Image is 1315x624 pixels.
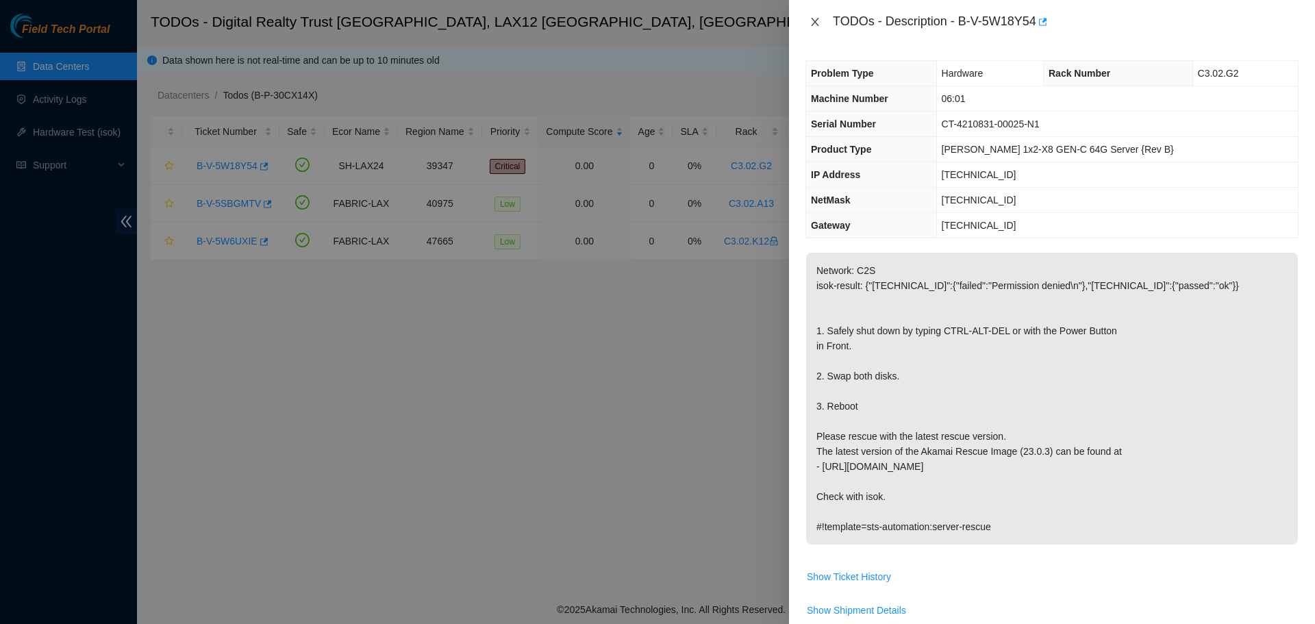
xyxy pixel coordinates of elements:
span: IP Address [811,169,860,180]
span: [TECHNICAL_ID] [942,220,1016,231]
span: Rack Number [1049,68,1110,79]
span: 06:01 [942,93,966,104]
span: CT-4210831-00025-N1 [942,118,1040,129]
span: Problem Type [811,68,874,79]
span: [PERSON_NAME] 1x2-X8 GEN-C 64G Server {Rev B} [942,144,1174,155]
span: C3.02.G2 [1198,68,1239,79]
span: close [810,16,821,27]
span: [TECHNICAL_ID] [942,169,1016,180]
span: Gateway [811,220,851,231]
span: NetMask [811,195,851,205]
span: [TECHNICAL_ID] [942,195,1016,205]
button: Close [805,16,825,29]
span: Serial Number [811,118,876,129]
button: Show Shipment Details [806,599,907,621]
span: Show Shipment Details [807,603,906,618]
button: Show Ticket History [806,566,892,588]
span: Product Type [811,144,871,155]
span: Machine Number [811,93,888,104]
span: Hardware [942,68,984,79]
p: Network: C2S isok-result: {"[TECHNICAL_ID]":{"failed":"Permission denied\n"},"[TECHNICAL_ID]":{"p... [806,253,1298,545]
div: TODOs - Description - B-V-5W18Y54 [833,11,1299,33]
span: Show Ticket History [807,569,891,584]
